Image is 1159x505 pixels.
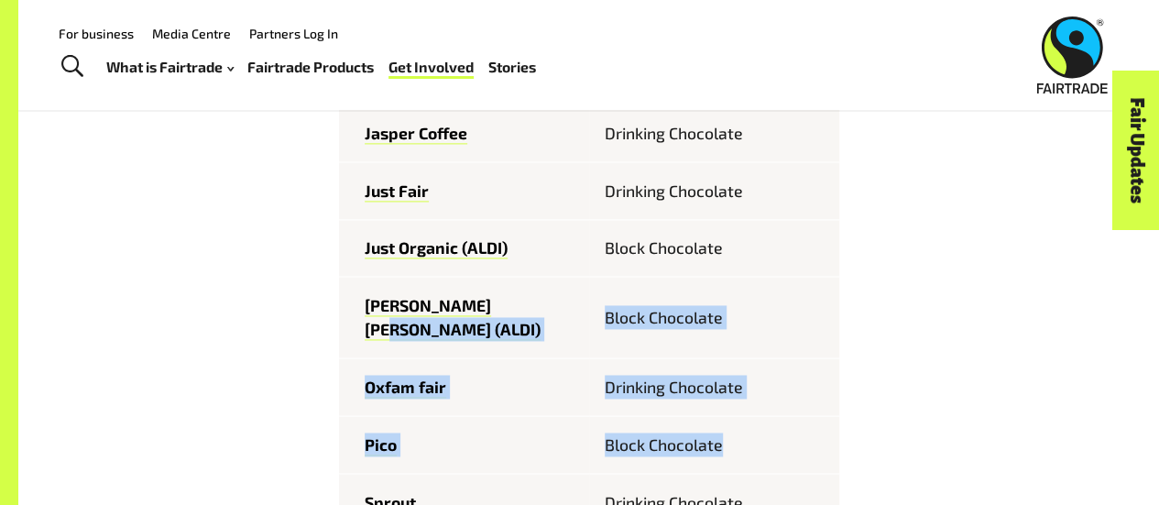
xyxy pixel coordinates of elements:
[589,416,839,474] td: Block Chocolate
[152,26,231,41] a: Media Centre
[106,54,234,80] a: What is Fairtrade
[59,26,134,41] a: For business
[365,237,508,258] a: Just Organic (ALDI)
[365,377,446,398] a: Oxfam fair
[365,123,467,144] a: Jasper Coffee
[589,162,839,220] td: Drinking Chocolate
[247,54,374,80] a: Fairtrade Products
[365,181,429,202] a: Just Fair
[1037,16,1108,93] img: Fairtrade Australia New Zealand logo
[589,358,839,416] td: Drinking Chocolate
[249,26,338,41] a: Partners Log In
[365,295,541,340] a: [PERSON_NAME] [PERSON_NAME] (ALDI)
[488,54,536,80] a: Stories
[589,219,839,277] td: Block Chocolate
[388,54,474,80] a: Get Involved
[365,434,397,456] a: Pico
[589,104,839,162] td: Drinking Chocolate
[589,277,839,358] td: Block Chocolate
[49,44,94,90] a: Toggle Search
